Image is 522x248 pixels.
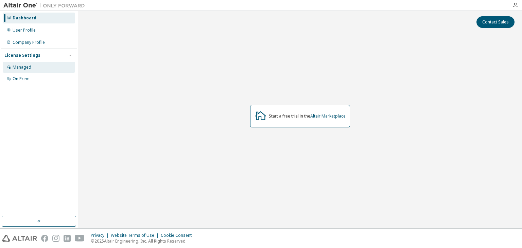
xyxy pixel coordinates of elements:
[91,238,196,244] p: © 2025 Altair Engineering, Inc. All Rights Reserved.
[161,233,196,238] div: Cookie Consent
[310,113,346,119] a: Altair Marketplace
[64,235,71,242] img: linkedin.svg
[13,40,45,45] div: Company Profile
[111,233,161,238] div: Website Terms of Use
[4,53,40,58] div: License Settings
[13,65,31,70] div: Managed
[13,28,36,33] div: User Profile
[41,235,48,242] img: facebook.svg
[2,235,37,242] img: altair_logo.svg
[476,16,515,28] button: Contact Sales
[52,235,59,242] img: instagram.svg
[3,2,88,9] img: Altair One
[13,76,30,82] div: On Prem
[269,113,346,119] div: Start a free trial in the
[91,233,111,238] div: Privacy
[75,235,85,242] img: youtube.svg
[13,15,36,21] div: Dashboard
